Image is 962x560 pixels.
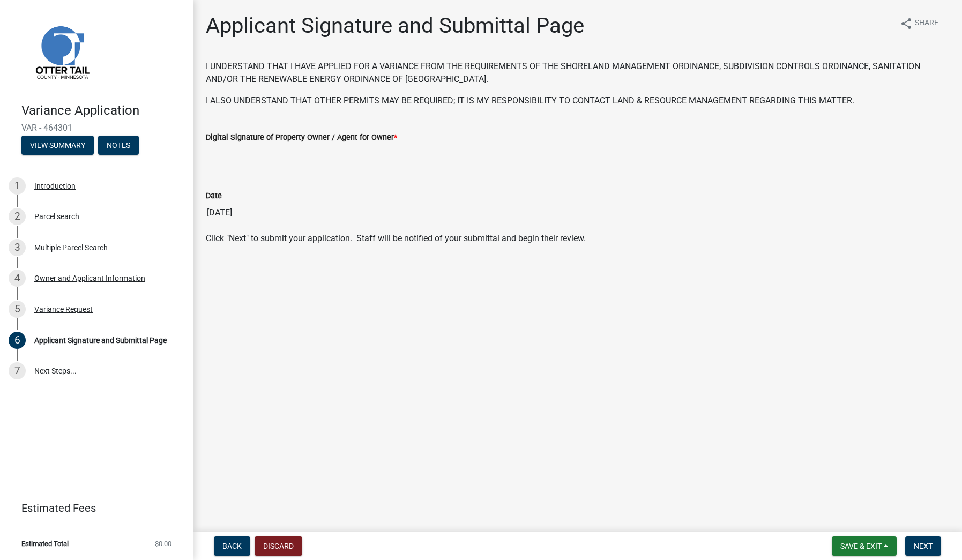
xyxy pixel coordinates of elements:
p: I UNDERSTAND THAT I HAVE APPLIED FOR A VARIANCE FROM THE REQUIREMENTS OF THE SHORELAND MANAGEMENT... [206,60,949,86]
div: Variance Request [34,305,93,313]
div: Multiple Parcel Search [34,244,108,251]
label: Digital Signature of Property Owner / Agent for Owner [206,134,397,141]
i: share [900,17,913,30]
div: 3 [9,239,26,256]
div: 6 [9,332,26,349]
wm-modal-confirm: Notes [98,141,139,150]
img: Otter Tail County, Minnesota [21,11,102,92]
h1: Applicant Signature and Submittal Page [206,13,584,39]
span: Next [914,542,933,550]
p: Click "Next" to submit your application. Staff will be notified of your submittal and begin their... [206,232,949,245]
div: Owner and Applicant Information [34,274,145,282]
button: Discard [255,536,302,556]
div: 7 [9,362,26,379]
div: 5 [9,301,26,318]
span: Back [222,542,242,550]
div: Introduction [34,182,76,190]
wm-modal-confirm: Summary [21,141,94,150]
button: Save & Exit [832,536,897,556]
a: Estimated Fees [9,497,176,519]
span: Estimated Total [21,540,69,547]
h4: Variance Application [21,103,184,118]
span: Save & Exit [840,542,882,550]
div: 1 [9,177,26,195]
span: Share [915,17,938,30]
button: Back [214,536,250,556]
button: shareShare [891,13,947,34]
span: VAR - 464301 [21,123,171,133]
span: $0.00 [155,540,171,547]
div: 4 [9,270,26,287]
div: Parcel search [34,213,79,220]
div: Applicant Signature and Submittal Page [34,337,167,344]
p: I ALSO UNDERSTAND THAT OTHER PERMITS MAY BE REQUIRED; IT IS MY RESPONSIBILITY TO CONTACT LAND & R... [206,94,949,107]
label: Date [206,192,222,200]
button: Notes [98,136,139,155]
button: View Summary [21,136,94,155]
div: 2 [9,208,26,225]
button: Next [905,536,941,556]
